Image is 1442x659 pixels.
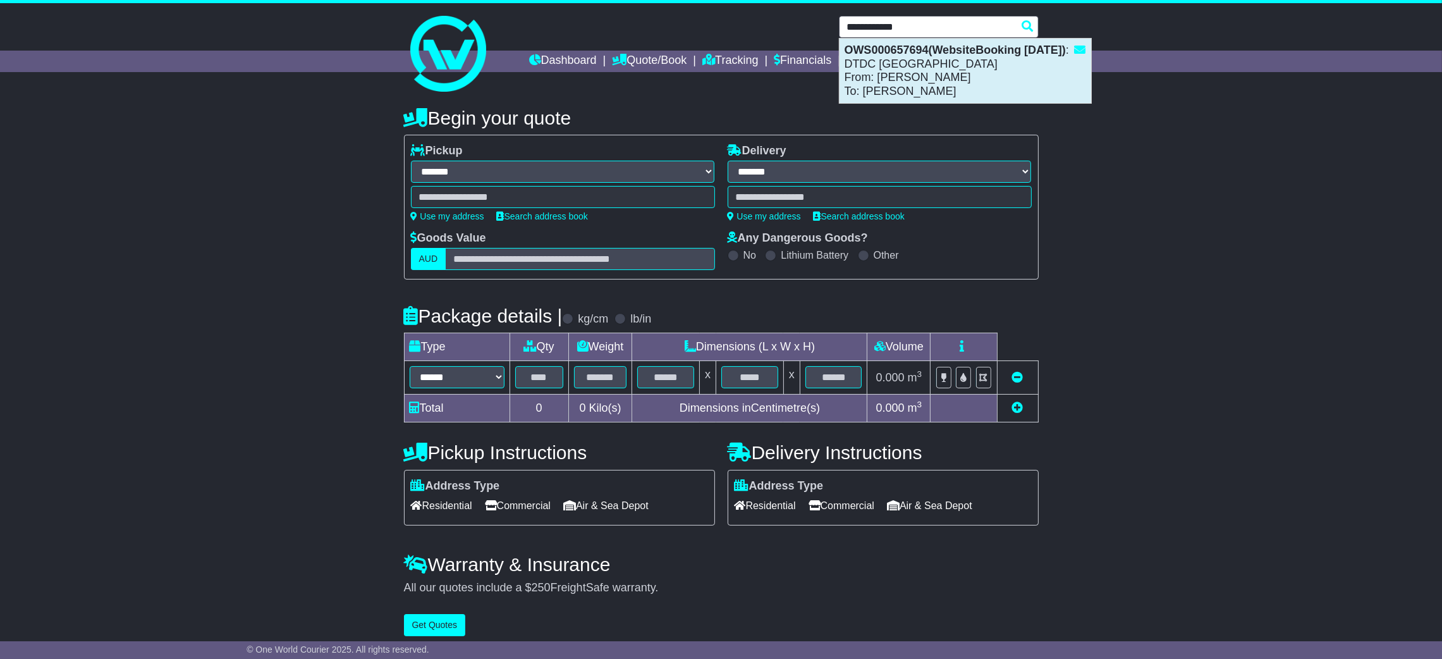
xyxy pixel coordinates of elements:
[917,369,922,379] sup: 3
[612,51,687,72] a: Quote/Book
[783,361,800,394] td: x
[728,442,1039,463] h4: Delivery Instructions
[563,496,649,515] span: Air & Sea Depot
[510,333,568,361] td: Qty
[814,211,905,221] a: Search address book
[568,333,632,361] td: Weight
[728,231,868,245] label: Any Dangerous Goods?
[578,312,608,326] label: kg/cm
[809,496,874,515] span: Commercial
[632,333,867,361] td: Dimensions (L x W x H)
[781,249,848,261] label: Lithium Battery
[404,614,466,636] button: Get Quotes
[411,479,500,493] label: Address Type
[908,371,922,384] span: m
[411,231,486,245] label: Goods Value
[404,305,563,326] h4: Package details |
[529,51,597,72] a: Dashboard
[743,249,756,261] label: No
[404,554,1039,575] h4: Warranty & Insurance
[579,402,585,414] span: 0
[411,144,463,158] label: Pickup
[874,249,899,261] label: Other
[840,39,1091,103] div: : DTDC [GEOGRAPHIC_DATA] From: [PERSON_NAME] To: [PERSON_NAME]
[411,496,472,515] span: Residential
[404,394,510,422] td: Total
[1012,371,1023,384] a: Remove this item
[404,108,1039,128] h4: Begin your quote
[887,496,972,515] span: Air & Sea Depot
[702,51,758,72] a: Tracking
[411,211,484,221] a: Use my address
[404,442,715,463] h4: Pickup Instructions
[404,581,1039,595] div: All our quotes include a $ FreightSafe warranty.
[632,394,867,422] td: Dimensions in Centimetre(s)
[774,51,831,72] a: Financials
[867,333,931,361] td: Volume
[411,248,446,270] label: AUD
[485,496,551,515] span: Commercial
[510,394,568,422] td: 0
[735,479,824,493] label: Address Type
[845,44,1066,56] strong: OWS000657694(WebsiteBooking [DATE])
[247,644,429,655] span: © One World Courier 2025. All rights reserved.
[876,402,905,414] span: 0.000
[876,371,905,384] span: 0.000
[404,333,510,361] td: Type
[497,211,588,221] a: Search address book
[908,402,922,414] span: m
[568,394,632,422] td: Kilo(s)
[700,361,716,394] td: x
[728,211,801,221] a: Use my address
[532,581,551,594] span: 250
[735,496,796,515] span: Residential
[917,400,922,409] sup: 3
[630,312,651,326] label: lb/in
[1012,402,1023,414] a: Add new item
[728,144,786,158] label: Delivery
